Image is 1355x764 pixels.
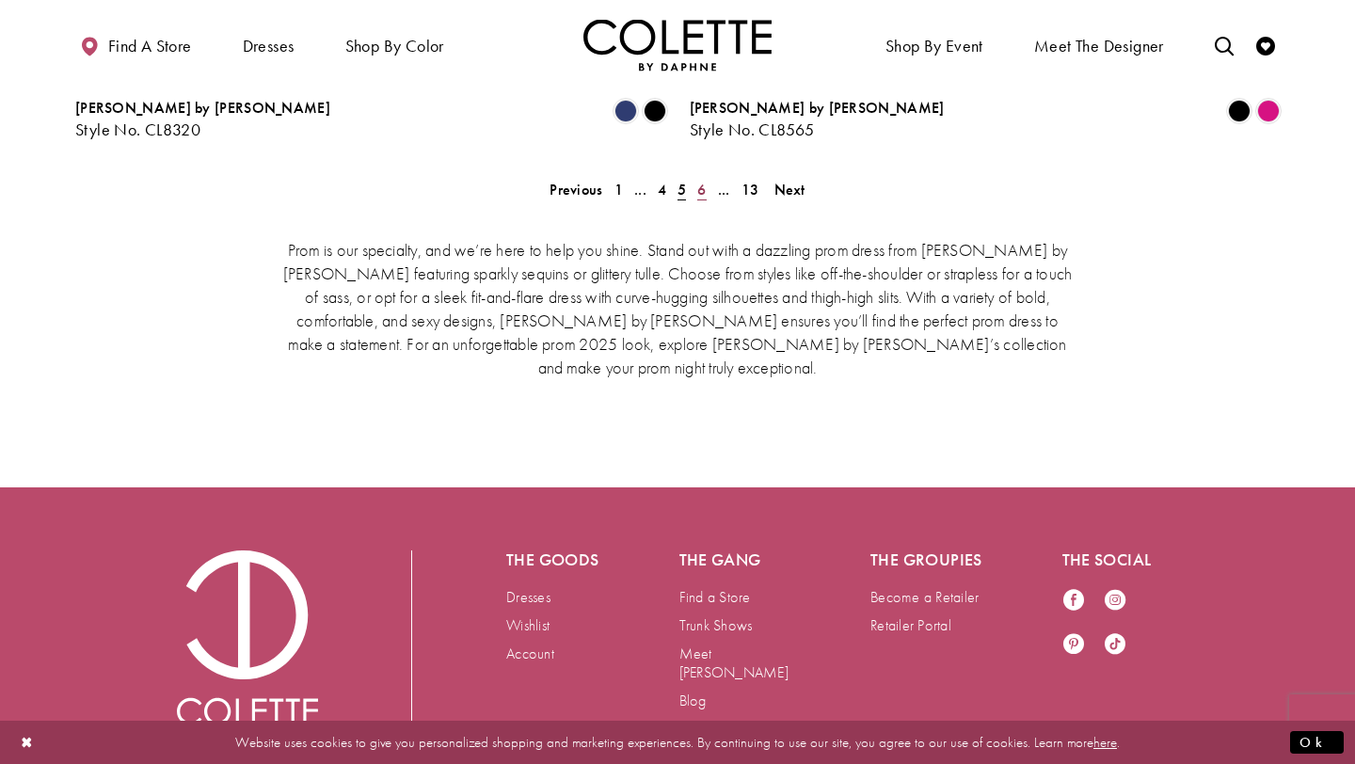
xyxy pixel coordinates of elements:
a: ... [712,176,736,203]
span: ... [634,180,646,199]
h5: The groupies [870,550,987,569]
a: Trunk Shows [679,615,753,635]
span: Next [774,180,805,199]
span: Meet the designer [1034,37,1164,56]
span: 6 [697,180,706,199]
span: Current page [672,176,692,203]
span: 13 [741,180,759,199]
a: Visit our Instagram - Opens in new tab [1104,588,1126,613]
img: Colette by Daphne [177,550,318,737]
a: Wishlist [506,615,550,635]
span: Dresses [238,19,299,71]
a: Blog [679,691,707,710]
a: Toggle search [1210,19,1238,71]
span: Previous [550,180,602,199]
a: Visit Colette by Daphne Homepage [177,550,318,737]
span: Shop By Event [885,37,983,56]
h5: The social [1062,550,1179,569]
a: Next Page [769,176,811,203]
span: 4 [658,180,666,199]
span: Find a store [108,37,192,56]
span: Dresses [243,37,295,56]
a: here [1093,732,1117,751]
img: Colette by Daphne [583,19,772,71]
span: Shop by color [345,37,444,56]
h5: The goods [506,550,604,569]
h5: The gang [679,550,796,569]
a: Retailer Portal [870,615,951,635]
p: Website uses cookies to give you personalized shopping and marketing experiences. By continuing t... [135,729,1219,755]
ul: Follow us [1053,579,1155,667]
a: Visit our Facebook - Opens in new tab [1062,588,1085,613]
span: Style No. CL8565 [690,119,815,140]
a: Check Wishlist [1251,19,1280,71]
a: Prev Page [544,176,608,203]
a: Dresses [506,587,550,607]
div: Colette by Daphne Style No. CL8565 [690,100,945,139]
div: Colette by Daphne Style No. CL8320 [75,100,330,139]
a: Account [506,644,554,663]
a: 1 [609,176,629,203]
a: Meet [PERSON_NAME] [679,644,789,682]
a: 4 [652,176,672,203]
a: Find a store [75,19,196,71]
i: Black [644,100,666,122]
a: Visit our TikTok - Opens in new tab [1104,632,1126,658]
a: Visit Home Page [583,19,772,71]
span: Shop By Event [881,19,988,71]
span: [PERSON_NAME] by [PERSON_NAME] [75,98,330,118]
a: Find a Store [679,587,751,607]
button: Submit Dialog [1290,730,1344,754]
span: ... [718,180,730,199]
a: Meet the designer [1029,19,1169,71]
span: 5 [677,180,686,199]
p: Prom is our specialty, and we’re here to help you shine. Stand out with a dazzling prom dress fro... [278,238,1077,379]
span: Style No. CL8320 [75,119,200,140]
a: Become a Retailer [870,587,979,607]
span: [PERSON_NAME] by [PERSON_NAME] [690,98,945,118]
i: Black [1228,100,1251,122]
i: Navy Blue [614,100,637,122]
i: Fuchsia [1257,100,1280,122]
a: 13 [736,176,765,203]
a: Visit our Pinterest - Opens in new tab [1062,632,1085,658]
span: Shop by color [341,19,449,71]
button: Close Dialog [11,725,43,758]
span: 1 [614,180,623,199]
a: ... [629,176,652,203]
a: 6 [692,176,711,203]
